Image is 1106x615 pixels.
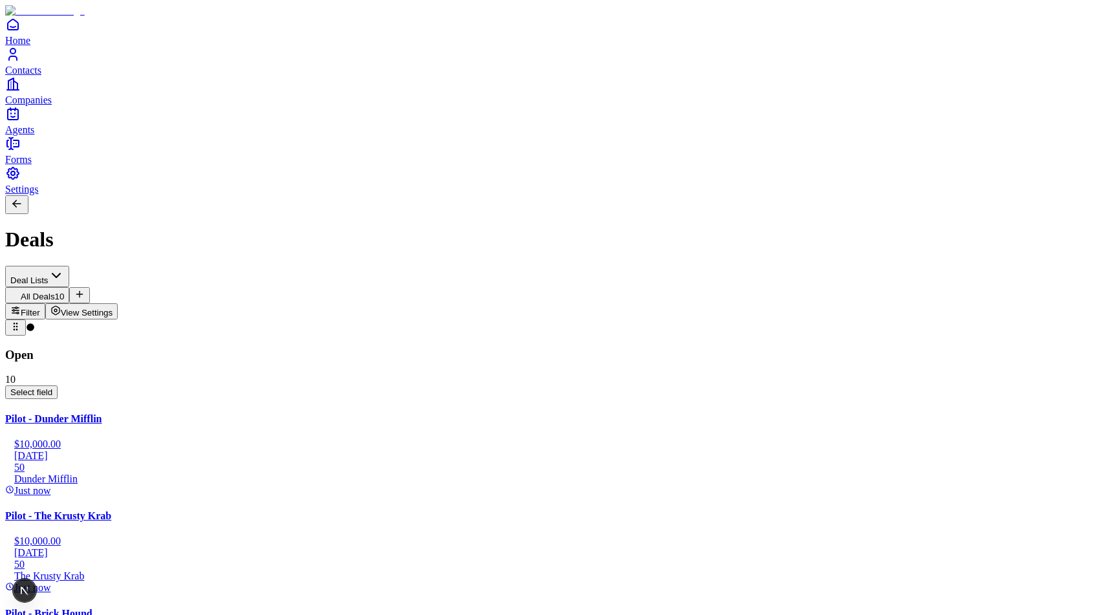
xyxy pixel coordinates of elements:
[5,228,1101,252] h1: Deals
[5,510,1101,594] a: Pilot - The Krusty Krab$10,000.00[DATE]50The Krusty KrabJust now
[5,136,1101,165] a: Forms
[5,76,1101,105] a: Companies
[5,348,1101,362] h3: Open
[5,438,1101,450] div: $10,000.00
[5,166,1101,195] a: Settings
[5,17,1101,46] a: Home
[45,303,118,319] button: View Settings
[61,308,113,318] span: View Settings
[10,387,52,397] span: Select field
[5,5,85,17] img: Item Brain Logo
[55,292,65,301] span: 10
[5,570,1101,582] div: The Krusty Krab
[5,106,1101,135] a: Agents
[5,47,1101,76] a: Contacts
[5,413,1101,425] h4: Pilot - Dunder Mifflin
[5,374,16,385] span: 10
[5,582,1101,594] div: Just now
[5,303,45,319] button: Filter
[5,485,1101,497] div: Just now
[5,510,1101,522] h4: Pilot - The Krusty Krab
[5,94,52,105] span: Companies
[5,124,34,135] span: Agents
[21,308,40,318] span: Filter
[5,473,1101,485] div: Dunder Mifflin
[5,184,39,195] span: Settings
[5,65,41,76] span: Contacts
[5,35,30,46] span: Home
[5,450,1101,462] div: [DATE]
[5,154,32,165] span: Forms
[5,462,1101,473] div: 50
[21,292,55,301] span: All Deals
[5,413,1101,497] a: Pilot - Dunder Mifflin$10,000.00[DATE]50Dunder MifflinJust now
[5,559,1101,570] div: 50
[5,547,1101,559] div: [DATE]
[5,287,69,303] button: All Deals10
[5,535,1101,547] div: $10,000.00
